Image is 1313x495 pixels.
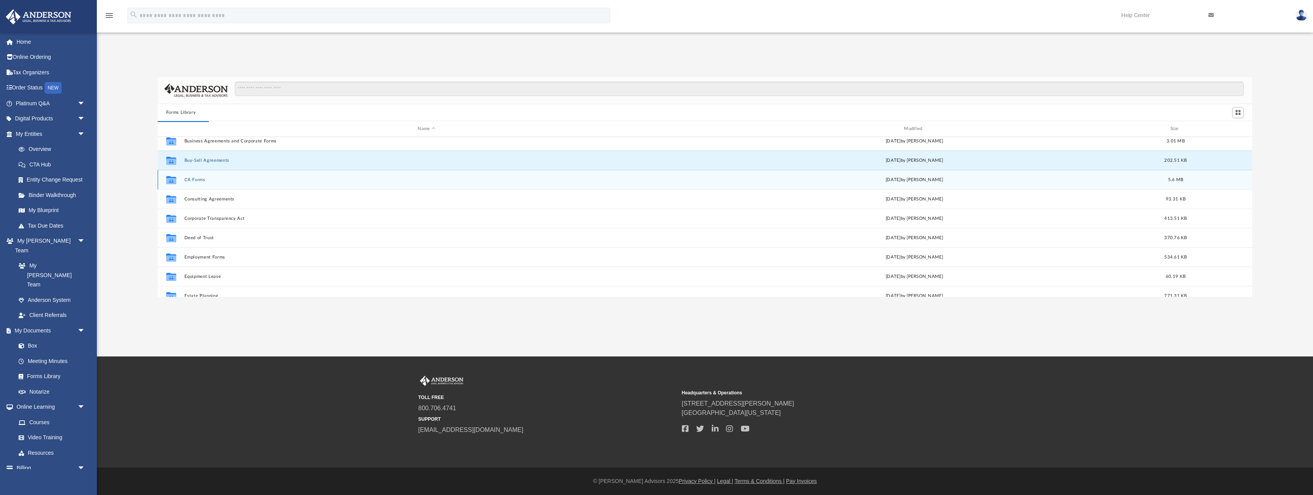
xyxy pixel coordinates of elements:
a: Tax Organizers [5,65,97,80]
img: Anderson Advisors Platinum Portal [3,9,74,24]
a: My Blueprint [11,203,93,218]
button: Deed of Trust [184,235,669,240]
button: Corporate Transparency Act [184,216,669,221]
button: Forms Library [166,109,196,116]
a: Box [11,338,89,354]
a: menu [105,15,114,20]
a: Meeting Minutes [11,353,93,369]
div: [DATE] by [PERSON_NAME] [672,215,1157,222]
a: Resources [11,445,93,461]
a: My [PERSON_NAME] Teamarrow_drop_down [5,233,93,258]
a: Notarize [11,384,93,399]
a: Courses [11,414,93,430]
button: Consulting Agreements [184,197,669,202]
div: [DATE] by [PERSON_NAME] [672,157,1157,164]
div: id [1194,125,1249,132]
input: Search files and folders [235,82,1244,96]
span: 3.01 MB [1167,139,1185,143]
img: User Pic [1296,10,1307,21]
div: [DATE] by [PERSON_NAME] [672,138,1157,145]
i: search [129,10,138,19]
div: grid [158,137,1252,297]
a: CTA Hub [11,157,97,172]
a: Entity Change Request [11,172,97,188]
a: Billingarrow_drop_down [5,461,97,476]
a: My [PERSON_NAME] Team [11,258,89,293]
span: arrow_drop_down [77,323,93,339]
small: SUPPORT [418,416,676,423]
div: id [161,125,181,132]
div: [DATE] by [PERSON_NAME] [672,254,1157,261]
a: Platinum Q&Aarrow_drop_down [5,96,97,111]
small: Headquarters & Operations [682,389,940,396]
div: NEW [45,82,62,94]
div: Modified [672,125,1156,132]
a: Overview [11,142,97,157]
small: TOLL FREE [418,394,676,401]
span: arrow_drop_down [77,461,93,476]
a: [GEOGRAPHIC_DATA][US_STATE] [682,409,781,416]
div: [DATE] by [PERSON_NAME] [672,196,1157,203]
a: [EMAIL_ADDRESS][DOMAIN_NAME] [418,426,523,433]
span: 202.51 KB [1164,158,1187,163]
a: Legal | [717,478,733,484]
a: Video Training [11,430,89,445]
div: Name [184,125,668,132]
img: Anderson Advisors Platinum Portal [418,376,465,386]
span: arrow_drop_down [77,111,93,127]
span: arrow_drop_down [77,399,93,415]
a: Online Ordering [5,50,97,65]
a: My Documentsarrow_drop_down [5,323,93,338]
a: Privacy Policy | [679,478,716,484]
div: [DATE] by [PERSON_NAME] [672,273,1157,280]
span: 413.51 KB [1164,216,1187,221]
button: CA Forms [184,177,669,182]
button: Business Agreements and Corporate Forms [184,139,669,144]
span: 60.19 KB [1166,274,1186,279]
div: © [PERSON_NAME] Advisors 2025 [97,477,1313,485]
span: 534.61 KB [1164,255,1187,259]
span: 370.76 KB [1164,236,1187,240]
a: 800.706.4741 [418,405,456,411]
span: arrow_drop_down [77,126,93,142]
a: Online Learningarrow_drop_down [5,399,93,415]
a: My Entitiesarrow_drop_down [5,126,97,142]
span: arrow_drop_down [77,96,93,111]
i: menu [105,11,114,20]
a: Pay Invoices [786,478,817,484]
span: arrow_drop_down [77,233,93,249]
a: [STREET_ADDRESS][PERSON_NAME] [682,400,794,407]
button: Buy-Sell Agreements [184,158,669,163]
a: Home [5,34,97,50]
div: Size [1160,125,1191,132]
button: Estate Planning [184,293,669,298]
a: Digital Productsarrow_drop_down [5,111,97,127]
a: Client Referrals [11,308,93,323]
a: Tax Due Dates [11,218,97,233]
a: Forms Library [11,369,89,384]
span: 5.6 MB [1168,178,1184,182]
a: Anderson System [11,292,93,308]
div: [DATE] by [PERSON_NAME] [672,293,1157,300]
span: 771.31 KB [1164,294,1187,298]
a: Binder Walkthrough [11,187,97,203]
button: Equipment Lease [184,274,669,279]
button: Switch to Grid View [1232,107,1244,118]
button: Employment Forms [184,255,669,260]
a: Order StatusNEW [5,80,97,96]
div: [DATE] by [PERSON_NAME] [672,235,1157,242]
a: Terms & Conditions | [735,478,785,484]
div: [DATE] by [PERSON_NAME] [672,176,1157,183]
span: 93.31 KB [1166,197,1186,201]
